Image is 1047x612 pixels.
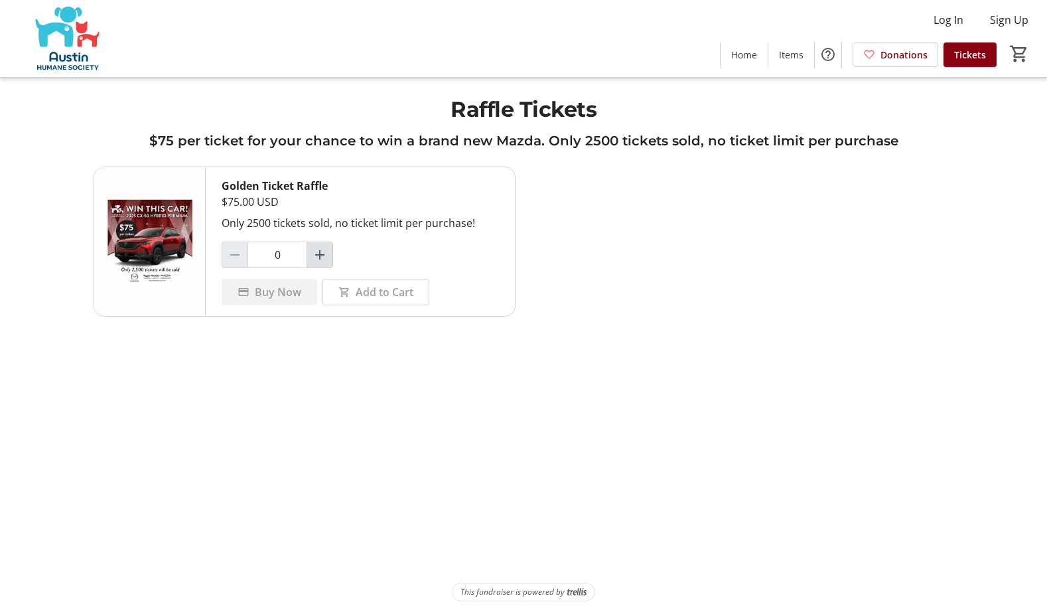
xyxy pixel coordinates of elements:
span: Tickets [954,48,986,62]
a: Donations [853,42,938,67]
img: Golden Ticket Raffle [94,167,205,316]
a: Items [768,42,814,67]
span: Sign Up [990,12,1028,28]
h1: Raffle Tickets [94,94,953,125]
h3: $75 per ticket for your chance to win a brand new Mazda. Only 2500 tickets sold, no ticket limit ... [94,131,953,151]
span: Log In [934,12,963,28]
button: Cart [1007,42,1031,66]
img: Austin Humane Society's Logo [8,5,126,72]
button: Sign Up [979,9,1039,31]
button: Help [815,41,841,68]
span: Items [779,48,803,62]
a: Tickets [943,42,997,67]
button: Log In [923,9,974,31]
a: Home [721,42,768,67]
button: Increment by one [307,242,332,268]
span: This fundraiser is powered by [460,586,565,598]
div: $75.00 USD [222,194,499,210]
span: Home [731,48,757,62]
span: Donations [880,48,928,62]
img: Trellis Logo [567,587,587,597]
input: Golden Ticket Raffle Quantity [247,242,307,268]
div: Only 2500 tickets sold, no ticket limit per purchase! [222,215,499,231]
div: Golden Ticket Raffle [222,178,499,194]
